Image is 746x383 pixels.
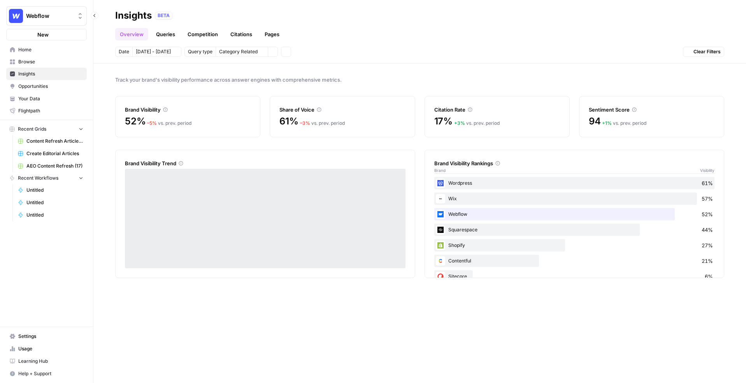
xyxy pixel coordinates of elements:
a: Your Data [6,93,87,105]
span: 52% [702,210,713,218]
a: Queries [151,28,180,40]
a: Content Refresh Article (Demo Grid) [14,135,87,147]
span: 21% [702,257,713,265]
span: Visibility [700,167,714,173]
span: Recent Workflows [18,175,58,182]
div: Squarespace [434,224,715,236]
span: Insights [18,70,83,77]
img: a1pu3e9a4sjoov2n4mw66knzy8l8 [436,210,445,219]
span: Opportunities [18,83,83,90]
span: New [37,31,49,38]
span: Webflow [26,12,73,20]
div: Citation Rate [434,106,560,114]
span: Usage [18,345,83,352]
span: Browse [18,58,83,65]
span: Flightpath [18,107,83,114]
button: New [6,29,87,40]
a: Insights [6,68,87,80]
span: Content Refresh Article (Demo Grid) [26,138,83,145]
a: Overview [115,28,148,40]
span: Category Related [219,48,258,55]
div: Brand Visibility [125,106,251,114]
button: Recent Workflows [6,172,87,184]
span: Track your brand's visibility performance across answer engines with comprehensive metrics. [115,76,724,84]
button: Category Related [216,47,268,57]
span: Help + Support [18,370,83,377]
div: BETA [155,12,172,19]
span: 17% [434,115,453,128]
a: Pages [260,28,284,40]
span: 61% [279,115,298,128]
span: + 3 % [454,120,465,126]
span: – 3 % [300,120,310,126]
div: vs. prev. period [147,120,191,127]
div: Wix [434,192,715,205]
span: Create Editorial Articles [26,150,83,157]
a: Untitled [14,209,87,221]
a: Untitled [14,196,87,209]
span: Untitled [26,212,83,219]
button: Recent Grids [6,123,87,135]
div: Contentful [434,255,715,267]
a: Browse [6,56,87,68]
button: Clear Filters [683,47,724,57]
span: [DATE] - [DATE] [136,48,171,55]
span: 44% [702,226,713,234]
span: Brand [434,167,446,173]
a: Home [6,44,87,56]
span: 6% [705,273,713,280]
a: Usage [6,343,87,355]
span: 94 [589,115,601,128]
div: Sentiment Score [589,106,714,114]
button: Workspace: Webflow [6,6,87,26]
img: 2ud796hvc3gw7qwjscn75txc5abr [436,256,445,266]
a: Settings [6,330,87,343]
div: Shopify [434,239,715,252]
span: 57% [702,195,713,203]
div: Webflow [434,208,715,220]
div: Wordpress [434,177,715,189]
span: Learning Hub [18,358,83,365]
div: Brand Visibility Trend [125,159,405,167]
div: vs. prev. period [300,120,345,127]
a: Learning Hub [6,355,87,367]
span: 27% [702,241,713,249]
span: – 5 % [147,120,157,126]
img: i4x52ilb2nzb0yhdjpwfqj6p8htt [436,194,445,203]
a: Flightpath [6,105,87,117]
span: Date [119,48,129,55]
span: AEO Content Refresh (17) [26,163,83,170]
button: [DATE] - [DATE] [132,47,181,57]
span: Untitled [26,199,83,206]
span: Recent Grids [18,126,46,133]
span: Clear Filters [693,48,721,55]
div: vs. prev. period [454,120,500,127]
a: Create Editorial Articles [14,147,87,160]
a: Untitled [14,184,87,196]
img: onsbemoa9sjln5gpq3z6gl4wfdvr [436,225,445,234]
span: 52% [125,115,146,128]
div: Insights [115,9,152,22]
span: Query type [188,48,212,55]
a: AEO Content Refresh (17) [14,160,87,172]
a: Opportunities [6,80,87,93]
a: Competition [183,28,223,40]
img: 22xsrp1vvxnaoilgdb3s3rw3scik [436,178,445,188]
span: Untitled [26,187,83,194]
span: Home [18,46,83,53]
div: Share of Voice [279,106,405,114]
img: wrtrwb713zz0l631c70900pxqvqh [436,241,445,250]
img: Webflow Logo [9,9,23,23]
div: vs. prev. period [602,120,646,127]
button: Help + Support [6,367,87,380]
span: Settings [18,333,83,340]
div: Sitecore [434,270,715,283]
div: Brand Visibility Rankings [434,159,715,167]
span: + 1 % [602,120,612,126]
span: Your Data [18,95,83,102]
img: nkwbr8leobsn7sltvelb09papgu0 [436,272,445,281]
a: Citations [226,28,257,40]
span: 61% [702,179,713,187]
